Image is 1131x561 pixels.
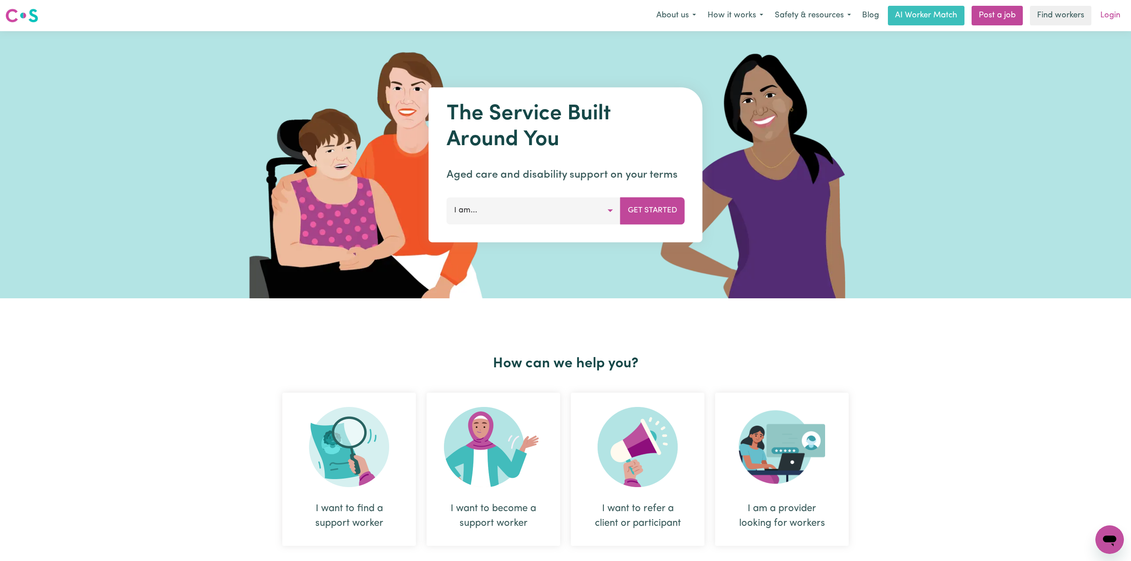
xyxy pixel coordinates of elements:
[447,102,685,153] h1: The Service Built Around You
[598,407,678,487] img: Refer
[702,6,769,25] button: How it works
[444,407,543,487] img: Become Worker
[282,393,416,546] div: I want to find a support worker
[715,393,849,546] div: I am a provider looking for workers
[447,167,685,183] p: Aged care and disability support on your terms
[571,393,704,546] div: I want to refer a client or participant
[972,6,1023,25] a: Post a job
[651,6,702,25] button: About us
[736,501,827,531] div: I am a provider looking for workers
[277,355,854,372] h2: How can we help you?
[1095,525,1124,554] iframe: Button to launch messaging window
[857,6,884,25] a: Blog
[448,501,539,531] div: I want to become a support worker
[592,501,683,531] div: I want to refer a client or participant
[427,393,560,546] div: I want to become a support worker
[888,6,964,25] a: AI Worker Match
[620,197,685,224] button: Get Started
[769,6,857,25] button: Safety & resources
[5,8,38,24] img: Careseekers logo
[447,197,621,224] button: I am...
[5,5,38,26] a: Careseekers logo
[1095,6,1126,25] a: Login
[309,407,389,487] img: Search
[1030,6,1091,25] a: Find workers
[304,501,395,531] div: I want to find a support worker
[739,407,825,487] img: Provider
